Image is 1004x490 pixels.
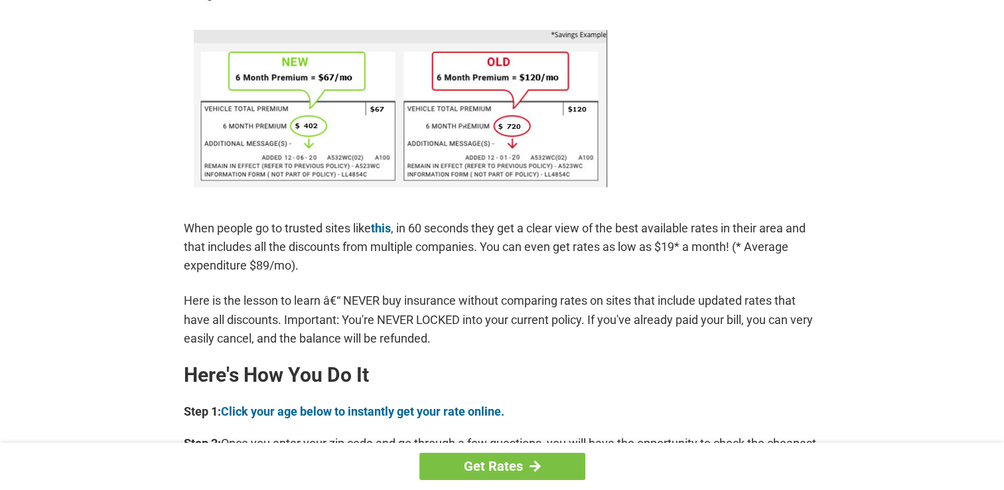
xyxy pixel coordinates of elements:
[371,221,391,235] a: this
[184,291,821,347] p: Here is the lesson to learn â€“ NEVER buy insurance without comparing rates on sites that include...
[194,30,607,187] img: savings
[184,219,821,275] p: When people go to trusted sites like , in 60 seconds they get a clear view of the best available ...
[184,404,221,418] b: Step 1:
[184,434,821,471] p: Once you enter your zip code and go through a few questions, you will have the opportunity to che...
[419,453,585,480] a: Get Rates
[221,404,504,418] a: Click your age below to instantly get your rate online.
[184,436,221,450] b: Step 2:
[184,365,821,386] h2: Here's How You Do It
